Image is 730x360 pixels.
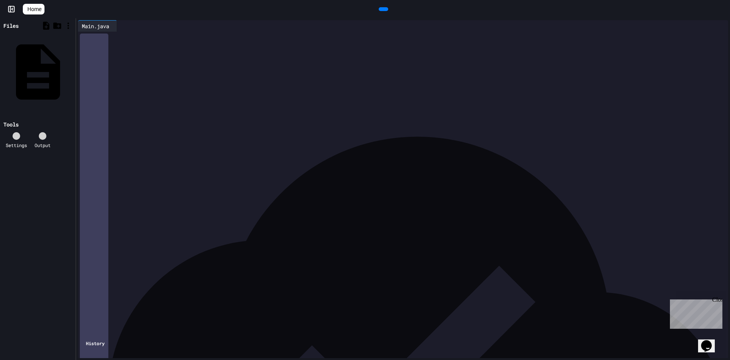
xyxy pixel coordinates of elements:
[3,120,19,128] div: Tools
[78,22,113,30] div: Main.java
[23,4,44,14] a: Home
[698,330,722,352] iframe: chat widget
[78,20,117,32] div: Main.java
[667,296,722,329] iframe: chat widget
[35,142,51,149] div: Output
[3,22,19,30] div: Files
[27,5,41,13] span: Home
[3,3,52,48] div: Chat with us now!Close
[6,142,27,149] div: Settings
